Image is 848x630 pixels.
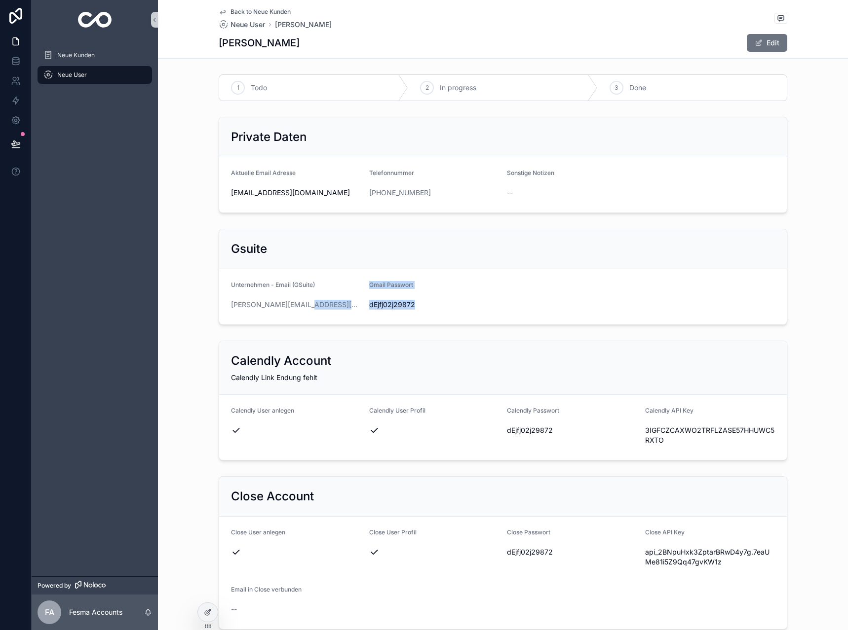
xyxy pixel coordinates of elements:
[645,425,775,445] span: 3IGFCZCAXWO2TRFLZASE57HHUWC5RXTO
[645,528,685,536] span: Close API Key
[231,353,331,369] h2: Calendly Account
[369,188,431,198] a: [PHONE_NUMBER]
[369,281,413,288] span: Gmail Passwort
[231,20,265,30] span: Neue User
[251,83,267,93] span: Todo
[507,188,513,198] span: --
[231,407,294,414] span: Calendly User anlegen
[231,300,361,310] a: [PERSON_NAME][EMAIL_ADDRESS][DOMAIN_NAME]
[645,547,775,567] span: api_2BNpuHxk3ZptarBRwD4y7g.7eaUMe81i5Z9Qq47gvKW1z
[231,281,315,288] span: Unternehmen - Email (GSuite)
[231,586,302,593] span: Email in Close verbunden
[219,20,265,30] a: Neue User
[38,46,152,64] a: Neue Kunden
[231,8,291,16] span: Back to Neue Kunden
[507,425,637,435] span: dEjfj02j29872
[507,528,550,536] span: Close Passwort
[38,582,71,590] span: Powered by
[38,66,152,84] a: Neue User
[231,373,317,382] span: Calendly Link Endung fehlt
[57,71,87,79] span: Neue User
[645,407,694,414] span: Calendly API Key
[369,300,500,310] span: dEjfj02j29872
[32,576,158,595] a: Powered by
[231,241,267,257] h2: Gsuite
[440,83,476,93] span: In progress
[219,36,300,50] h1: [PERSON_NAME]
[231,528,285,536] span: Close User anlegen
[231,188,361,198] span: [EMAIL_ADDRESS][DOMAIN_NAME]
[629,83,646,93] span: Done
[507,547,637,557] span: dEjfj02j29872
[231,129,307,145] h2: Private Daten
[78,12,112,28] img: App logo
[507,407,559,414] span: Calendly Passwort
[615,84,618,92] span: 3
[231,604,237,614] span: --
[747,34,787,52] button: Edit
[231,169,296,176] span: Aktuelle Email Adresse
[219,8,291,16] a: Back to Neue Kunden
[45,606,54,618] span: FA
[369,407,425,414] span: Calendly User Profil
[57,51,95,59] span: Neue Kunden
[275,20,332,30] a: [PERSON_NAME]
[32,39,158,97] div: scrollable content
[237,84,239,92] span: 1
[231,489,314,504] h2: Close Account
[369,169,414,176] span: Telefonnummer
[369,528,417,536] span: Close User Profil
[425,84,429,92] span: 2
[69,607,122,617] p: Fesma Accounts
[507,169,554,176] span: Sonstige Notizen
